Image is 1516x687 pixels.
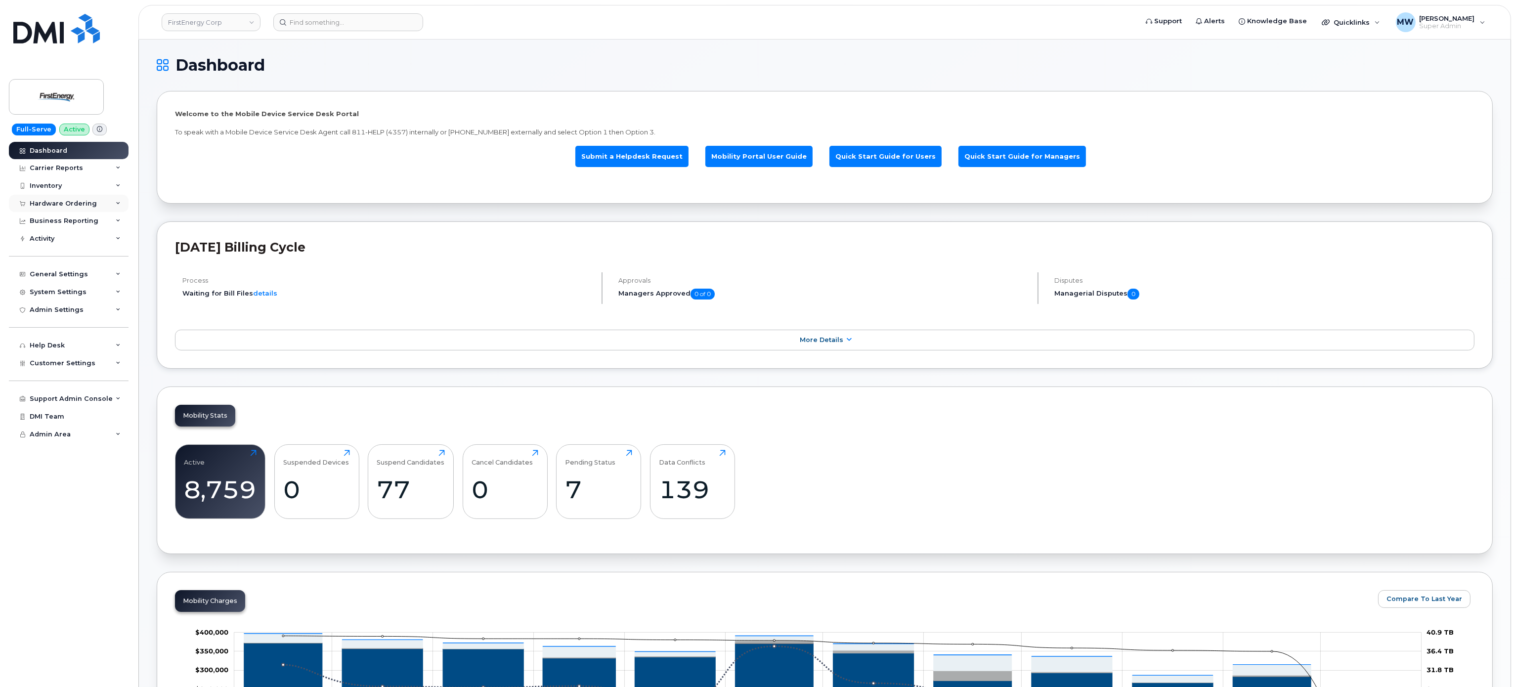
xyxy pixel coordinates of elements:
[1427,666,1454,674] tspan: 31.8 TB
[575,146,689,167] a: Submit a Helpdesk Request
[195,666,228,674] tspan: $300,000
[1127,289,1139,300] span: 0
[184,450,205,466] div: Active
[377,450,445,513] a: Suspend Candidates77
[1427,628,1454,636] tspan: 40.9 TB
[195,647,228,655] tspan: $350,000
[283,450,349,466] div: Suspended Devices
[283,450,350,513] a: Suspended Devices0
[195,647,228,655] g: $0
[182,277,593,284] h4: Process
[659,450,726,513] a: Data Conflicts139
[659,475,726,504] div: 139
[175,128,1474,137] p: To speak with a Mobile Device Service Desk Agent call 811-HELP (4357) internally or [PHONE_NUMBER...
[377,475,445,504] div: 77
[184,450,257,513] a: Active8,759
[175,58,265,73] span: Dashboard
[829,146,942,167] a: Quick Start Guide for Users
[195,628,228,636] g: $0
[472,450,533,466] div: Cancel Candidates
[1054,289,1474,300] h5: Managerial Disputes
[659,450,705,466] div: Data Conflicts
[958,146,1086,167] a: Quick Start Guide for Managers
[1427,647,1454,655] tspan: 36.4 TB
[175,240,1474,255] h2: [DATE] Billing Cycle
[565,475,632,504] div: 7
[377,450,445,466] div: Suspend Candidates
[472,450,538,513] a: Cancel Candidates0
[565,450,616,466] div: Pending Status
[618,289,1029,300] h5: Managers Approved
[184,475,257,504] div: 8,759
[1473,644,1509,680] iframe: Messenger Launcher
[182,289,593,298] li: Waiting for Bill Files
[691,289,715,300] span: 0 of 0
[253,289,277,297] a: details
[565,450,632,513] a: Pending Status7
[472,475,538,504] div: 0
[195,628,228,636] tspan: $400,000
[1386,594,1462,603] span: Compare To Last Year
[1054,277,1474,284] h4: Disputes
[705,146,813,167] a: Mobility Portal User Guide
[1378,590,1471,608] button: Compare To Last Year
[175,109,1474,119] p: Welcome to the Mobile Device Service Desk Portal
[195,666,228,674] g: $0
[283,475,350,504] div: 0
[800,336,843,343] span: More Details
[618,277,1029,284] h4: Approvals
